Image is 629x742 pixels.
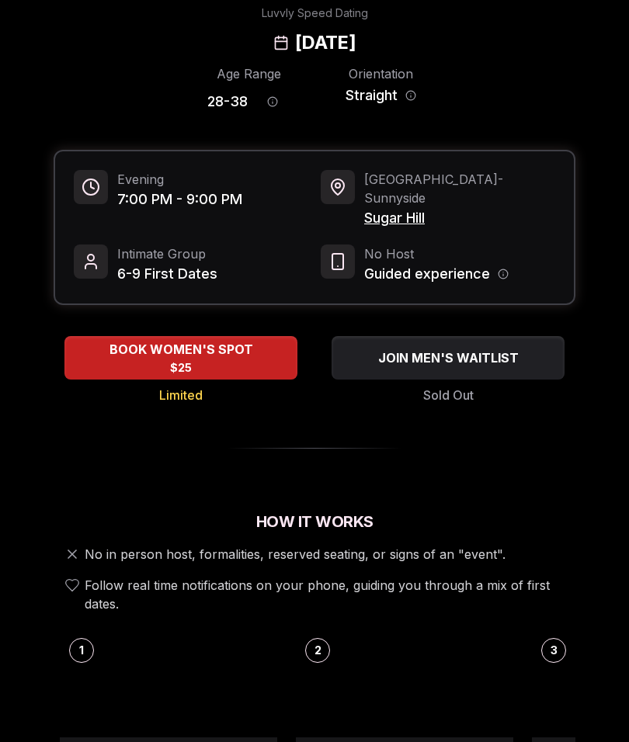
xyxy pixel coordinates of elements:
h2: How It Works [54,511,575,532]
span: 6-9 First Dates [117,263,217,285]
span: Sold Out [423,386,474,404]
span: [GEOGRAPHIC_DATA] - Sunnyside [364,170,555,207]
span: Follow real time notifications on your phone, guiding you through a mix of first dates. [85,576,569,613]
span: Sugar Hill [364,207,555,229]
h2: [DATE] [295,30,356,55]
img: Arrive & Check In [60,629,277,737]
span: Straight [346,85,398,106]
div: 3 [541,638,566,663]
img: "Hey, are you Max?" [296,629,513,737]
span: BOOK WOMEN'S SPOT [106,340,256,359]
button: JOIN MEN'S WAITLIST - Sold Out [332,336,565,380]
div: Age Range [207,64,290,83]
button: Host information [498,269,509,279]
span: Evening [117,170,242,189]
button: BOOK WOMEN'S SPOT - Limited [64,336,297,380]
span: 7:00 PM - 9:00 PM [117,189,242,210]
span: 28 - 38 [207,91,248,113]
span: No Host [364,244,509,263]
div: Luvvly Speed Dating [262,5,368,21]
button: Orientation information [405,90,416,101]
span: Guided experience [364,263,490,285]
span: $25 [170,360,192,376]
span: JOIN MEN'S WAITLIST [375,348,522,367]
div: 1 [69,638,94,663]
span: Intimate Group [117,244,217,263]
span: Limited [159,386,203,404]
span: No in person host, formalities, reserved seating, or signs of an "event". [85,545,506,563]
button: Age range information [255,85,290,119]
div: 2 [305,638,330,663]
div: Orientation [339,64,422,83]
